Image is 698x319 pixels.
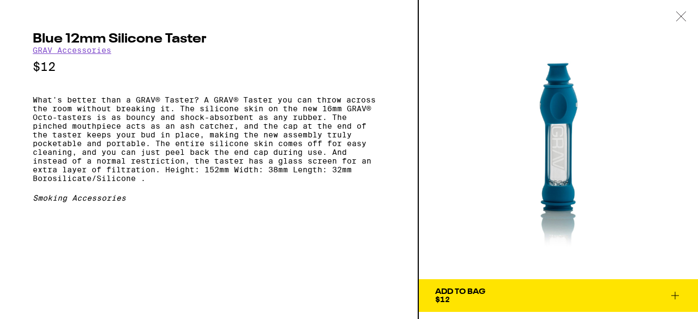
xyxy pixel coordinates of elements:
p: What's better than a GRAV® Taster? A GRAV® Taster you can throw across the room without breaking ... [33,95,385,183]
a: GRAV Accessories [33,46,111,55]
div: Smoking Accessories [33,194,385,202]
span: $12 [435,295,450,304]
button: Add To Bag$12 [419,279,698,312]
div: Add To Bag [435,288,485,296]
p: $12 [33,60,385,74]
h2: Blue 12mm Silicone Taster [33,33,385,46]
